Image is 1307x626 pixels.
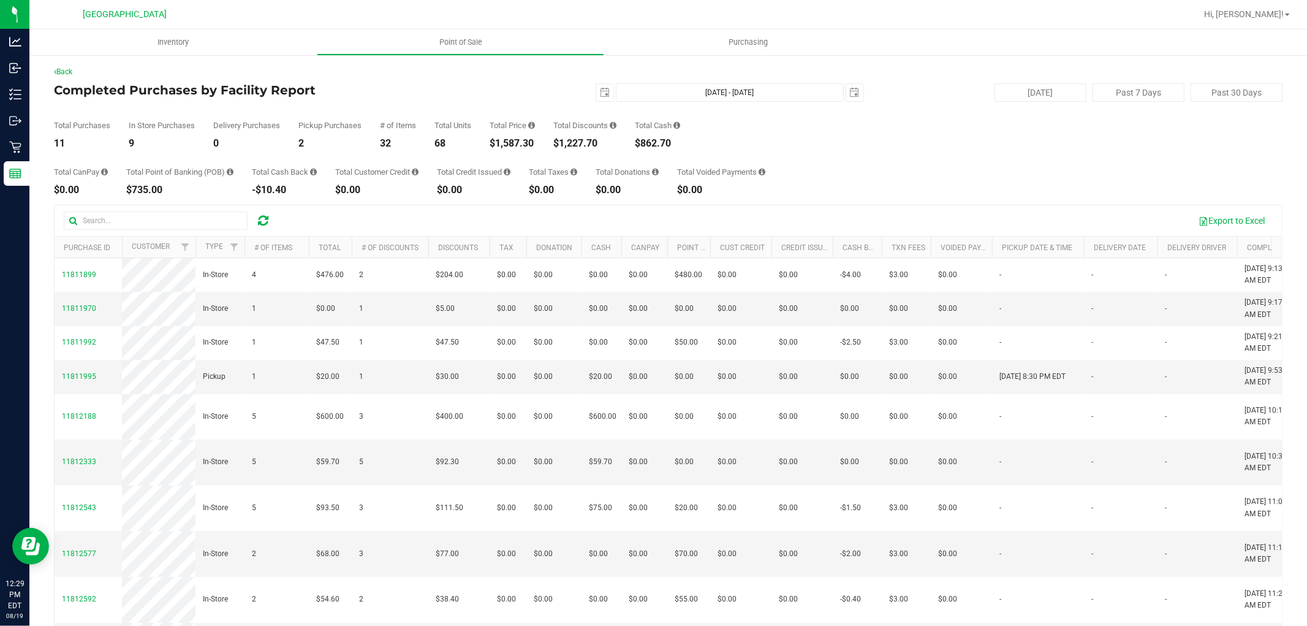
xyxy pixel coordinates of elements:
span: $476.00 [316,269,344,281]
span: $0.00 [675,456,694,468]
button: Past 7 Days [1093,83,1184,102]
div: Total Taxes [529,168,577,176]
i: Sum of the successful, non-voided payments using account credit for all purchases in the date range. [412,168,419,176]
span: $0.00 [497,411,516,422]
span: $0.00 [675,411,694,422]
span: 11811995 [62,372,96,381]
span: - [999,303,1001,315]
a: Txn Fees [892,243,925,252]
span: $0.00 [589,303,608,315]
span: $0.00 [718,548,737,560]
i: Sum of the cash-back amounts from rounded-up electronic payments for all purchases in the date ra... [310,168,317,176]
a: Point of Sale [317,29,604,55]
span: $0.00 [534,502,553,514]
i: Sum of all voided payment transaction amounts, excluding tips and transaction fees, for all purch... [759,168,765,176]
span: $0.00 [629,303,648,315]
span: $59.70 [316,456,339,468]
div: 32 [380,139,416,148]
inline-svg: Reports [9,167,21,180]
span: $0.00 [534,456,553,468]
span: $0.00 [779,303,798,315]
a: Pickup Date & Time [1002,243,1072,252]
span: $0.00 [938,502,957,514]
span: $54.60 [316,594,339,605]
span: - [999,594,1001,605]
span: 5 [359,456,363,468]
a: # of Items [254,243,292,252]
div: $862.70 [635,139,680,148]
span: $3.00 [889,269,908,281]
span: 2 [252,594,256,605]
a: Cash [591,243,611,252]
a: Total [319,243,341,252]
span: $0.00 [589,594,608,605]
span: $50.00 [675,337,698,348]
i: Sum of the discount values applied to the all purchases in the date range. [610,121,616,129]
span: $0.00 [889,371,908,383]
inline-svg: Inventory [9,88,21,101]
div: 0 [213,139,280,148]
span: $600.00 [589,411,616,422]
span: - [999,337,1001,348]
span: - [999,502,1001,514]
div: Total Point of Banking (POB) [126,168,233,176]
span: In-Store [203,456,228,468]
span: $0.00 [779,548,798,560]
span: $600.00 [316,411,344,422]
span: $55.00 [675,594,698,605]
span: $0.00 [718,371,737,383]
div: Delivery Purchases [213,121,280,129]
div: 9 [129,139,195,148]
h4: Completed Purchases by Facility Report [54,83,463,97]
span: $0.00 [840,371,859,383]
span: 1 [359,303,363,315]
span: - [1091,337,1093,348]
span: $0.00 [629,269,648,281]
inline-svg: Inbound [9,62,21,74]
span: 11812577 [62,549,96,558]
button: Past 30 Days [1191,83,1282,102]
a: Delivery Date [1094,243,1146,252]
i: Sum of the successful, non-voided cash payment transactions for all purchases in the date range. ... [673,121,680,129]
div: 68 [434,139,471,148]
a: Type [205,242,223,251]
span: $0.00 [779,456,798,468]
a: Donation [536,243,572,252]
span: 3 [359,548,363,560]
span: $0.00 [316,303,335,315]
span: - [1165,502,1167,514]
i: Sum of the successful, non-voided point-of-banking payment transactions, both via payment termina... [227,168,233,176]
span: select [596,84,613,101]
span: -$2.00 [840,548,861,560]
span: - [1091,269,1093,281]
a: Delivery Driver [1167,243,1226,252]
span: - [1091,548,1093,560]
span: $0.00 [938,371,957,383]
p: 12:29 PM EDT [6,578,24,611]
span: $0.00 [534,411,553,422]
div: $0.00 [677,185,765,195]
i: Sum of the total prices of all purchases in the date range. [528,121,535,129]
span: -$2.50 [840,337,861,348]
span: 1 [252,371,256,383]
inline-svg: Analytics [9,36,21,48]
span: $47.50 [316,337,339,348]
span: $0.00 [497,269,516,281]
span: $0.00 [497,371,516,383]
i: Sum of all round-up-to-next-dollar total price adjustments for all purchases in the date range. [652,168,659,176]
span: $400.00 [436,411,463,422]
div: Total Units [434,121,471,129]
span: Point of Sale [423,37,499,48]
a: Credit Issued [781,243,832,252]
span: 4 [252,269,256,281]
div: $735.00 [126,185,233,195]
span: $0.00 [938,337,957,348]
i: Sum of the total taxes for all purchases in the date range. [570,168,577,176]
span: $0.00 [497,594,516,605]
span: In-Store [203,411,228,422]
span: -$1.50 [840,502,861,514]
span: $480.00 [675,269,702,281]
a: Purchasing [604,29,892,55]
span: [DATE] 11:11 AM EDT [1244,542,1291,565]
span: 11812592 [62,595,96,603]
